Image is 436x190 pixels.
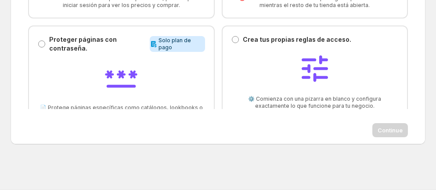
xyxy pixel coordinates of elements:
img: Build your own access rules [297,51,332,86]
span: 📄 Protege páginas específicas como catálogos, lookbooks o contenido especial. [38,104,205,118]
p: Proteger páginas con contraseña. [49,35,146,53]
p: Crea tus propias reglas de acceso. [243,35,351,44]
img: Password-protect pages [104,60,139,95]
span: Solo plan de pago [159,37,202,51]
span: ⚙️ Comienza con una pizarra en blanco y configura exactamente lo que funcione para tu negocio. [231,95,399,110]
